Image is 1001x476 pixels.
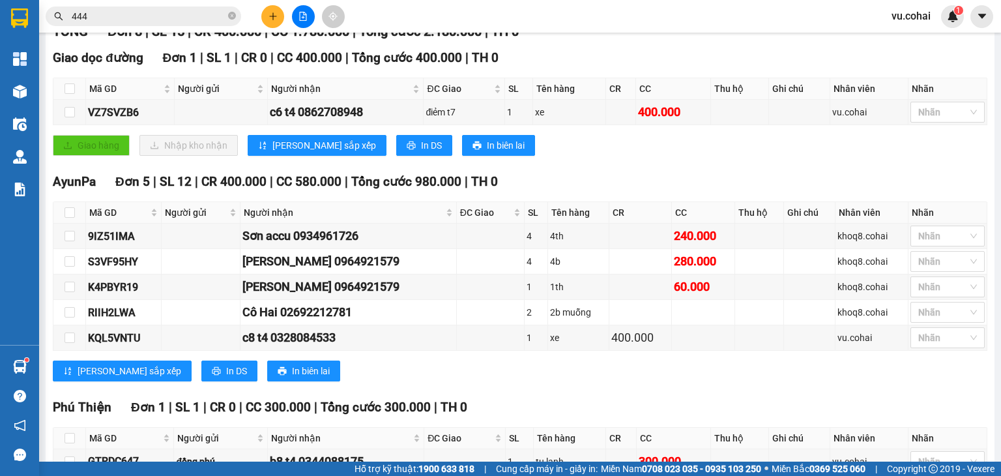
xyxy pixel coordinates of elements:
[418,464,474,474] strong: 1900 633 818
[533,78,606,100] th: Tên hàng
[212,366,221,377] span: printer
[345,50,349,65] span: |
[13,183,27,196] img: solution-icon
[258,141,267,151] span: sort-ascending
[88,330,159,346] div: KQL5VNTU
[11,8,28,28] img: logo-vxr
[642,464,761,474] strong: 0708 023 035 - 0935 103 250
[421,138,442,153] span: In DS
[270,103,421,121] div: c6 t4 0862708948
[527,280,545,294] div: 1
[352,50,462,65] span: Tổng cước 400.000
[139,135,238,156] button: downloadNhập kho nhận
[271,82,410,96] span: Người nhận
[228,12,236,20] span: close-circle
[832,454,905,469] div: vu.cohai
[674,227,732,245] div: 240.000
[506,428,534,449] th: SL
[462,135,535,156] button: printerIn biên lai
[239,400,242,415] span: |
[210,400,236,415] span: CR 0
[201,174,267,189] span: CR 400.000
[550,305,607,320] div: 2b muỗng
[976,10,988,22] span: caret-down
[242,227,454,245] div: Sơn accu 0934961726
[89,205,148,220] span: Mã GD
[72,9,225,23] input: Tìm tên, số ĐT hoặc mã đơn
[472,50,499,65] span: TH 0
[246,400,311,415] span: CC 300.000
[527,331,545,345] div: 1
[345,174,348,189] span: |
[351,174,461,189] span: Tổng cước 980.000
[292,5,315,28] button: file-add
[428,431,491,445] span: ĐC Giao
[228,10,236,23] span: close-circle
[86,249,162,275] td: S3VF95HY
[242,278,454,296] div: [PERSON_NAME] 0964921579
[88,279,159,295] div: K4PBYR19
[954,6,963,15] sup: 1
[487,138,525,153] span: In biên lai
[53,135,130,156] button: uploadGiao hàng
[292,364,330,378] span: In biên lai
[912,431,983,445] div: Nhãn
[244,205,443,220] span: Người nhận
[176,454,265,469] div: đồng phú
[505,78,533,100] th: SL
[178,82,255,96] span: Người gửi
[86,325,162,351] td: KQL5VNTU
[115,174,150,189] span: Đơn 5
[235,50,238,65] span: |
[837,254,906,269] div: khoq8.cohai
[611,329,669,347] div: 400.000
[970,5,993,28] button: caret-down
[13,85,27,98] img: warehouse-icon
[200,50,203,65] span: |
[88,228,159,245] div: 9IZ51IMA
[465,50,469,65] span: |
[242,329,454,347] div: c8 t4 0328084533
[434,400,437,415] span: |
[160,174,192,189] span: SL 12
[735,202,784,224] th: Thu hộ
[86,224,162,249] td: 9IZ51IMA
[837,305,906,320] div: khoq8.cohai
[242,303,454,321] div: Cô Hai 02692212781
[86,449,174,475] td: GTRDC647
[837,331,906,345] div: vu.cohai
[508,454,531,469] div: 1
[355,462,474,476] span: Hỗ trợ kỹ thuật:
[201,361,257,381] button: printerIn DS
[14,390,26,402] span: question-circle
[322,5,345,28] button: aim
[835,202,908,224] th: Nhân viên
[53,174,96,189] span: AyunPa
[837,280,906,294] div: khoq8.cohai
[711,428,769,449] th: Thu hộ
[830,78,908,100] th: Nhân viên
[298,12,308,21] span: file-add
[472,141,482,151] span: printer
[711,78,769,100] th: Thu hộ
[278,366,287,377] span: printer
[764,466,768,471] span: ⚪️
[13,360,27,374] img: warehouse-icon
[177,431,254,445] span: Người gửi
[53,50,143,65] span: Giao dọc đường
[270,50,274,65] span: |
[527,254,545,269] div: 4
[525,202,548,224] th: SL
[88,453,171,469] div: GTRDC647
[832,105,906,119] div: vu.cohai
[169,400,172,415] span: |
[772,462,865,476] span: Miền Bắc
[875,462,877,476] span: |
[674,252,732,271] div: 280.000
[153,174,156,189] span: |
[550,254,607,269] div: 4b
[837,229,906,243] div: khoq8.cohai
[427,82,491,96] span: ĐC Giao
[14,449,26,461] span: message
[830,428,908,449] th: Nhân viên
